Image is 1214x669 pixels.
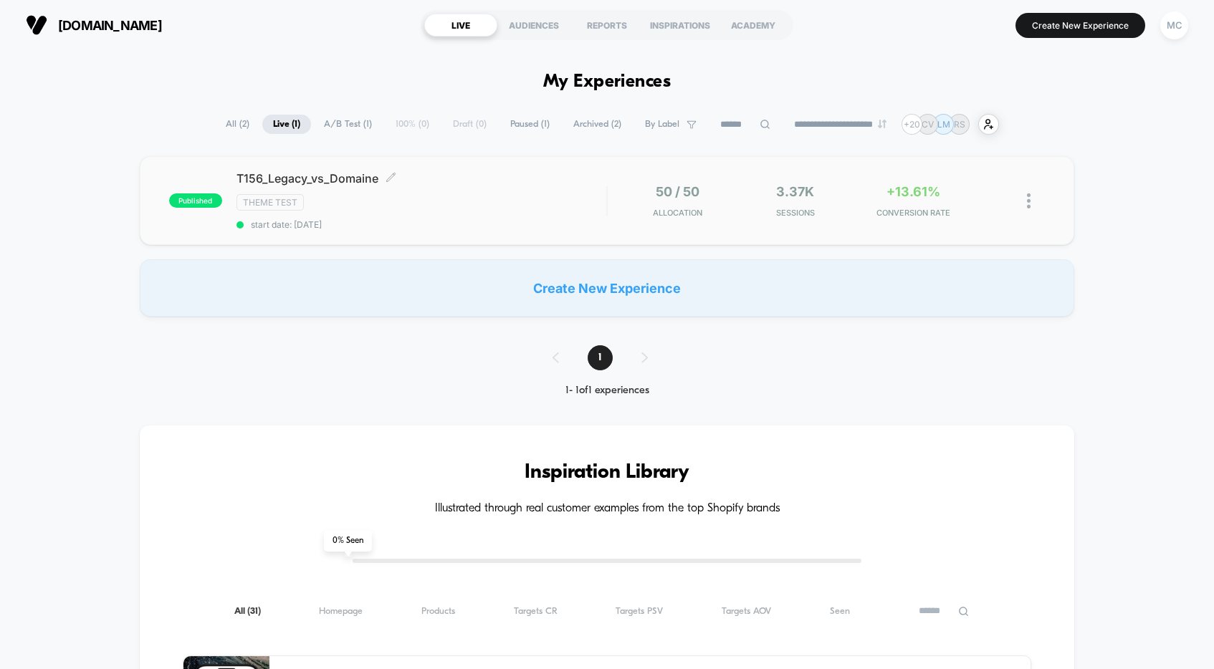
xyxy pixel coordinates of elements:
span: 50 / 50 [656,184,699,199]
span: All ( 2 ) [215,115,260,134]
span: [DOMAIN_NAME] [58,18,162,33]
img: Visually logo [26,14,47,36]
span: By Label [645,119,679,130]
span: 1 [588,345,613,370]
div: LIVE [424,14,497,37]
div: 1 - 1 of 1 experiences [538,385,677,397]
span: +13.61% [886,184,940,199]
span: A/B Test ( 1 ) [313,115,383,134]
span: 3.37k [776,184,814,199]
div: MC [1160,11,1188,39]
img: close [1027,193,1031,208]
p: CV [922,119,934,130]
span: Targets CR [514,606,558,617]
h4: Illustrated through real customer examples from the top Shopify brands [183,502,1031,516]
h1: My Experiences [543,72,671,92]
span: Seen [830,606,850,617]
span: T156_Legacy_vs_Domaine [236,171,606,186]
div: ACADEMY [717,14,790,37]
p: RS [954,119,965,130]
div: REPORTS [570,14,644,37]
h3: Inspiration Library [183,461,1031,484]
span: Targets AOV [722,606,771,617]
span: Archived ( 2 ) [563,115,632,134]
span: Sessions [740,208,851,218]
button: [DOMAIN_NAME] [21,14,166,37]
span: Products [421,606,455,617]
div: INSPIRATIONS [644,14,717,37]
div: Create New Experience [140,259,1074,317]
div: + 20 [902,114,922,135]
span: Live ( 1 ) [262,115,311,134]
span: All [234,606,261,617]
span: CONVERSION RATE [858,208,969,218]
span: Paused ( 1 ) [500,115,560,134]
button: Create New Experience [1015,13,1145,38]
span: ( 31 ) [247,607,261,616]
span: Homepage [319,606,363,617]
p: LM [937,119,950,130]
button: MC [1156,11,1193,40]
img: end [878,120,886,128]
span: Targets PSV [616,606,663,617]
span: Allocation [653,208,702,218]
div: AUDIENCES [497,14,570,37]
span: start date: [DATE] [236,219,606,230]
span: 0 % Seen [324,530,372,552]
span: Theme Test [236,194,304,211]
span: published [169,193,222,208]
